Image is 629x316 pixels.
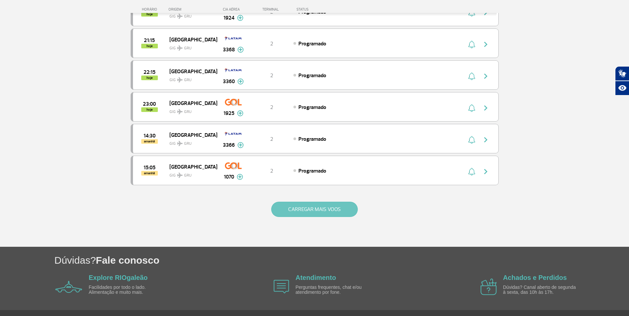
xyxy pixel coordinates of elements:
[468,40,475,48] img: sino-painel-voo.svg
[184,14,192,20] span: GRU
[141,44,158,48] span: hoje
[169,42,212,51] span: GIG
[237,110,243,116] img: mais-info-painel-voo.svg
[217,7,250,12] div: CIA AÉREA
[144,133,156,138] span: 2025-10-01 14:30:00
[468,72,475,80] img: sino-painel-voo.svg
[177,109,183,114] img: destiny_airplane.svg
[482,72,490,80] img: seta-direita-painel-voo.svg
[223,46,235,54] span: 3368
[482,168,490,176] img: seta-direita-painel-voo.svg
[169,74,212,83] span: GIG
[169,131,212,139] span: [GEOGRAPHIC_DATA]
[168,7,217,12] div: ORIGEM
[184,173,192,179] span: GRU
[298,40,326,47] span: Programado
[270,72,273,79] span: 2
[503,274,567,281] a: Achados e Perdidos
[250,7,293,12] div: TERMINAL
[503,285,579,295] p: Dúvidas? Canal aberto de segunda à sexta, das 10h às 17h.
[141,139,158,144] span: amanhã
[169,35,212,44] span: [GEOGRAPHIC_DATA]
[298,72,326,79] span: Programado
[237,47,244,53] img: mais-info-painel-voo.svg
[184,45,192,51] span: GRU
[223,14,234,22] span: 1924
[89,274,148,281] a: Explore RIOgaleão
[298,168,326,174] span: Programado
[141,76,158,80] span: hoje
[96,255,159,266] span: Fale conosco
[482,40,490,48] img: seta-direita-painel-voo.svg
[144,70,156,75] span: 2025-09-30 22:15:00
[177,77,183,82] img: destiny_airplane.svg
[270,104,273,111] span: 2
[224,173,234,181] span: 1070
[177,173,183,178] img: destiny_airplane.svg
[482,104,490,112] img: seta-direita-painel-voo.svg
[55,281,82,293] img: airplane icon
[615,66,629,81] button: Abrir tradutor de língua de sinais.
[184,77,192,83] span: GRU
[237,142,244,148] img: mais-info-painel-voo.svg
[223,78,235,85] span: 3360
[295,274,336,281] a: Atendimento
[184,109,192,115] span: GRU
[169,67,212,76] span: [GEOGRAPHIC_DATA]
[141,107,158,112] span: hoje
[177,45,183,51] img: destiny_airplane.svg
[169,137,212,147] span: GIG
[184,141,192,147] span: GRU
[270,40,273,47] span: 2
[169,162,212,171] span: [GEOGRAPHIC_DATA]
[298,104,326,111] span: Programado
[144,165,156,170] span: 2025-10-01 15:05:00
[293,7,347,12] div: STATUS
[237,174,243,180] img: mais-info-painel-voo.svg
[468,104,475,112] img: sino-painel-voo.svg
[223,109,234,117] span: 1925
[141,171,158,176] span: amanhã
[89,285,165,295] p: Facilidades por todo o lado. Alimentação e muito mais.
[482,136,490,144] img: seta-direita-painel-voo.svg
[615,81,629,95] button: Abrir recursos assistivos.
[169,169,212,179] span: GIG
[223,141,235,149] span: 3366
[54,253,629,267] h1: Dúvidas?
[615,66,629,95] div: Plugin de acessibilidade da Hand Talk.
[270,168,273,174] span: 2
[143,102,156,106] span: 2025-09-30 23:00:00
[177,14,183,19] img: destiny_airplane.svg
[270,136,273,142] span: 2
[237,79,244,84] img: mais-info-painel-voo.svg
[169,105,212,115] span: GIG
[274,280,289,293] img: airplane icon
[177,141,183,146] img: destiny_airplane.svg
[468,136,475,144] img: sino-painel-voo.svg
[295,285,372,295] p: Perguntas frequentes, chat e/ou atendimento por fone.
[480,279,497,295] img: airplane icon
[133,7,169,12] div: HORÁRIO
[169,99,212,107] span: [GEOGRAPHIC_DATA]
[144,38,155,43] span: 2025-09-30 21:15:00
[468,168,475,176] img: sino-painel-voo.svg
[237,15,243,21] img: mais-info-painel-voo.svg
[271,202,358,217] button: CARREGAR MAIS VOOS
[298,136,326,142] span: Programado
